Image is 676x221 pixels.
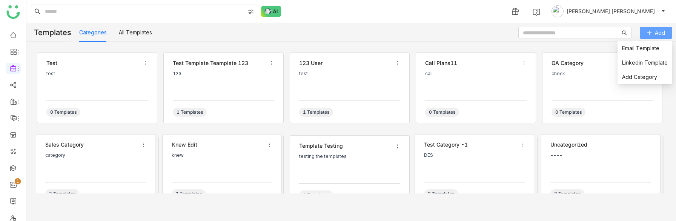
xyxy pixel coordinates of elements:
div: Templates [26,23,71,42]
div: QA category [552,59,644,67]
div: DES [424,153,525,158]
div: 1 Templates [173,108,207,117]
div: 0 Templates [299,190,333,199]
p: 1 [16,178,19,185]
div: 3 Templates [424,189,458,198]
button: [PERSON_NAME] [PERSON_NAME] [550,5,667,17]
div: 3 Templates [172,189,206,198]
img: logo [6,5,20,19]
button: All Templates [119,28,152,37]
div: test [299,71,401,76]
div: 0 Templates [46,108,80,117]
nz-badge-sup: 1 [15,178,21,184]
img: search-type.svg [248,9,254,15]
div: sales category [45,141,137,149]
div: knew [172,153,272,158]
span: Add [655,29,665,37]
div: call [425,71,527,76]
div: knew edit [172,141,263,149]
div: template testing [299,142,392,150]
img: help.svg [533,8,540,16]
img: ask-buddy-normal.svg [261,6,281,17]
div: testing the templates [299,154,401,159]
div: Uncategorized [550,141,651,149]
div: test [46,71,148,76]
button: Add [640,27,672,39]
div: call plans11 [425,59,518,67]
div: category [45,153,146,158]
div: 2 Templates [45,189,79,198]
a: Linkedin Template [622,59,668,66]
div: 0 Templates [552,108,585,117]
div: 123 [173,71,274,76]
div: 8 Templates [550,189,584,198]
div: Test Category -1 [424,141,516,149]
div: test [46,59,139,67]
div: 0 Templates [425,108,459,117]
div: 123 user [299,59,392,67]
div: 1 Templates [299,108,333,117]
span: [PERSON_NAME] [PERSON_NAME] [567,7,655,15]
button: Categories [79,28,107,37]
div: check [552,71,653,76]
a: Add Category [622,74,657,80]
div: ---- [550,153,651,158]
a: Email Template [622,45,659,51]
img: avatar [552,5,564,17]
div: test template teamplate 123 [173,59,265,67]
